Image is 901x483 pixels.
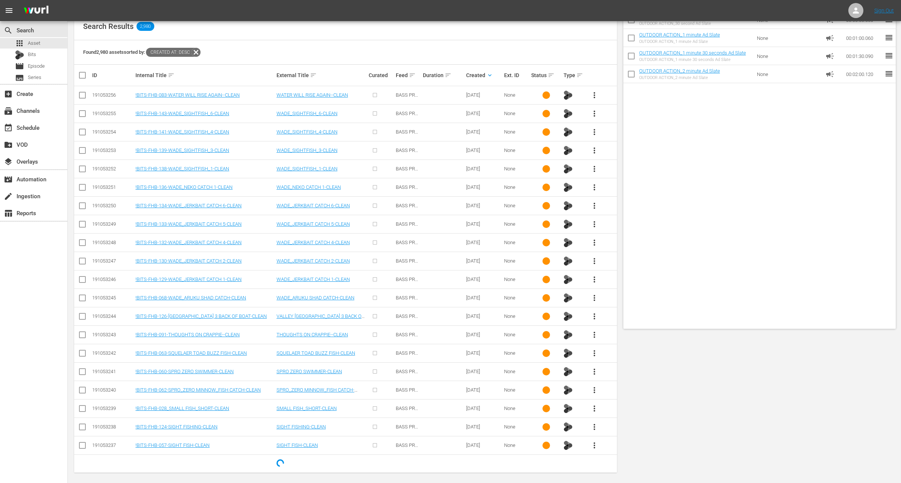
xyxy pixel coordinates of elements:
[135,129,229,135] a: !BITS-FHB-141-WADE_SIGHTFISH_4-CLEAN
[504,92,529,98] div: None
[277,166,337,172] a: WADE_SIGHTFISH_1-CLEAN
[585,123,603,141] button: more_vert
[396,313,419,347] span: BASS PRO SHOPS FISHERMAN'S HANDBOOK
[92,129,133,135] div: 191053254
[564,163,573,174] span: BITS
[564,404,573,413] img: TV Bits
[590,293,599,302] span: more_vert
[564,311,573,322] span: BITS
[564,312,573,321] img: TV Bits
[504,332,529,337] div: None
[466,295,502,301] div: [DATE]
[466,350,502,356] div: [DATE]
[585,344,603,362] button: more_vert
[135,276,242,282] a: !BITS-FHB-129-WADE_JERKBAIT CATCH 1-CLEAN
[409,72,416,79] span: sort
[277,350,355,356] a: SQUELAER TOAD BUZZ FISH-CLEAN
[639,39,720,44] div: OUTDOOR ACTION_1 minute Ad Slate
[504,295,529,301] div: None
[4,26,13,35] span: Search
[504,166,529,172] div: None
[277,184,341,190] a: WADE_NEKO CATCH 1-CLEAN
[466,276,502,282] div: [DATE]
[564,441,573,450] img: TV Bits
[310,72,317,79] span: sort
[504,240,529,245] div: None
[590,330,599,339] span: more_vert
[466,184,502,190] div: [DATE]
[639,57,746,62] div: OUTDOOR ACTION_1 minute 30 seconds Ad Slate
[92,387,133,393] div: 191053240
[4,123,13,132] span: Schedule
[396,387,419,421] span: BASS PRO SHOPS FISHERMAN'S HANDBOOK
[277,111,337,116] a: WADE_SIGHTFISH_6-CLEAN
[486,72,493,79] span: keyboard_arrow_down
[590,312,599,321] span: more_vert
[396,332,419,366] span: BASS PRO SHOPS FISHERMAN'S HANDBOOK
[590,146,599,155] span: more_vert
[564,292,573,303] span: BITS
[564,91,573,100] img: TV Bits
[92,332,133,337] div: 191053243
[466,221,502,227] div: [DATE]
[396,92,419,126] span: BASS PRO SHOPS FISHERMAN'S HANDBOOK
[277,276,350,282] a: WADE_JERKBAIT CATCH 1-CLEAN
[585,197,603,215] button: more_vert
[564,348,573,358] span: BITS
[754,47,823,65] td: None
[754,29,823,47] td: None
[564,349,573,358] img: TV Bits
[15,62,24,71] span: Episode
[92,111,133,116] div: 191053255
[277,424,326,430] a: SIGHT FISHING-CLEAN
[396,258,419,292] span: BASS PRO SHOPS FISHERMAN'S HANDBOOK
[83,49,201,55] span: Found 2,980 assets sorted by:
[564,421,573,432] span: BITS
[564,330,573,339] img: TV Bits
[135,147,229,153] a: !BITS-FHB-139-WADE_SIGHTFISH_3-CLEAN
[135,92,240,98] a: !BITS-FHB-083-WATER WILL RISE AGAIN--CLEAN
[590,164,599,173] span: more_vert
[564,145,573,156] span: BITS
[639,50,746,56] a: OUTDOOR ACTION_1 minute 30 seconds Ad Slate
[466,387,502,393] div: [DATE]
[135,184,232,190] a: !BITS-FHB-136-WADE_NEKO CATCH 1-CLEAN
[825,70,834,79] span: Ad
[92,240,133,245] div: 191053248
[135,313,267,319] a: !BITS-FHB-126-[GEOGRAPHIC_DATA] 3 BACK OF BOAT-CLEAN
[277,369,342,374] a: SPRO ZERO SWIMMER-CLEAN
[396,203,419,237] span: BASS PRO SHOPS FISHERMAN'S HANDBOOK
[754,65,823,83] td: None
[135,406,229,411] a: !BITS-FHB-028_SMALL FISH_SHORT-CLEAN
[585,160,603,178] button: more_vert
[564,201,573,210] img: TV Bits
[564,220,573,229] img: TV Bits
[590,404,599,413] span: more_vert
[4,209,13,218] span: Reports
[277,203,350,208] a: WADE_JERKBAIT CATCH 6-CLEAN
[92,258,133,264] div: 191053247
[466,111,502,116] div: [DATE]
[564,422,573,431] img: TV Bits
[396,350,419,384] span: BASS PRO SHOPS FISHERMAN'S HANDBOOK
[396,147,419,181] span: BASS PRO SHOPS FISHERMAN'S HANDBOOK
[585,436,603,454] button: more_vert
[466,92,502,98] div: [DATE]
[585,105,603,123] button: more_vert
[135,203,242,208] a: !BITS-FHB-134-WADE_JERKBAIT CATCH 6-CLEAN
[135,111,229,116] a: !BITS-FHB-143-WADE_SIGHTFISH_6-CLEAN
[639,68,720,74] a: OUTDOOR ACTION_2 minute Ad Slate
[28,51,36,58] span: Bits
[396,369,419,402] span: BASS PRO SHOPS FISHERMAN'S HANDBOOK
[135,71,274,80] div: Internal Title
[564,219,573,229] span: BITS
[92,313,133,319] div: 191053244
[590,367,599,376] span: more_vert
[445,72,451,79] span: sort
[466,240,502,245] div: [DATE]
[564,128,573,137] img: TV Bits
[590,422,599,431] span: more_vert
[825,52,834,61] span: Ad
[28,62,45,70] span: Episode
[590,128,599,137] span: more_vert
